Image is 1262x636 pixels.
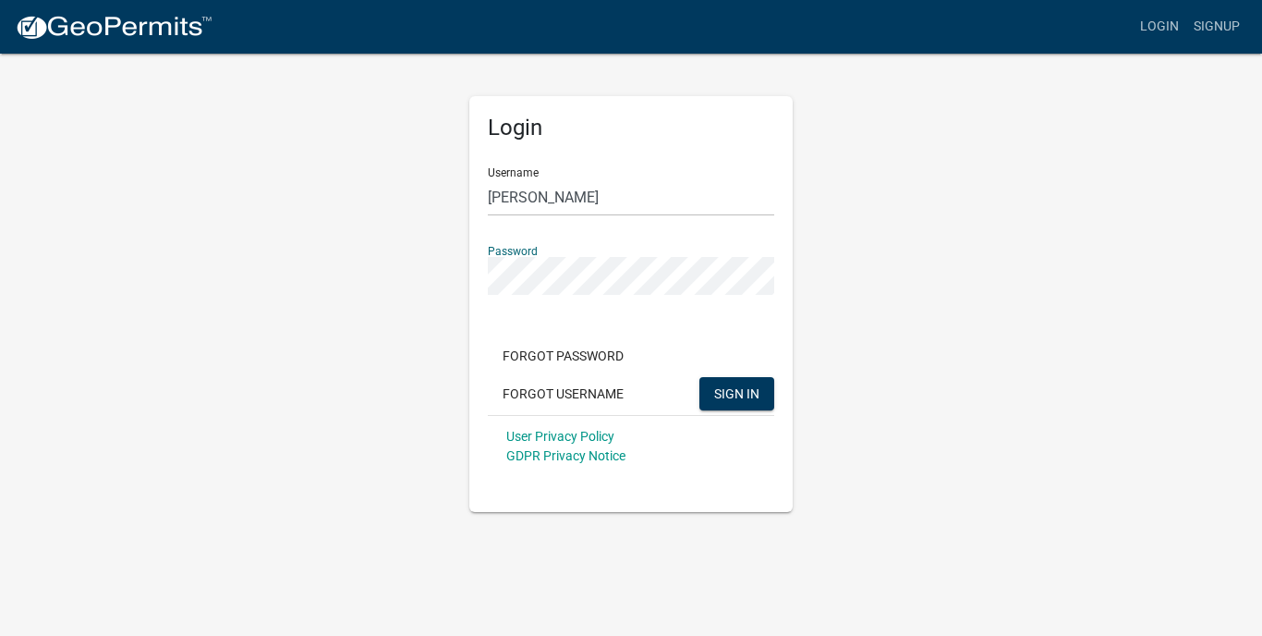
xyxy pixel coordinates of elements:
span: SIGN IN [714,385,759,400]
a: Signup [1186,9,1247,44]
a: Login [1133,9,1186,44]
button: SIGN IN [699,377,774,410]
h5: Login [488,115,774,141]
a: GDPR Privacy Notice [506,448,625,463]
button: Forgot Username [488,377,638,410]
a: User Privacy Policy [506,429,614,444]
button: Forgot Password [488,339,638,373]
